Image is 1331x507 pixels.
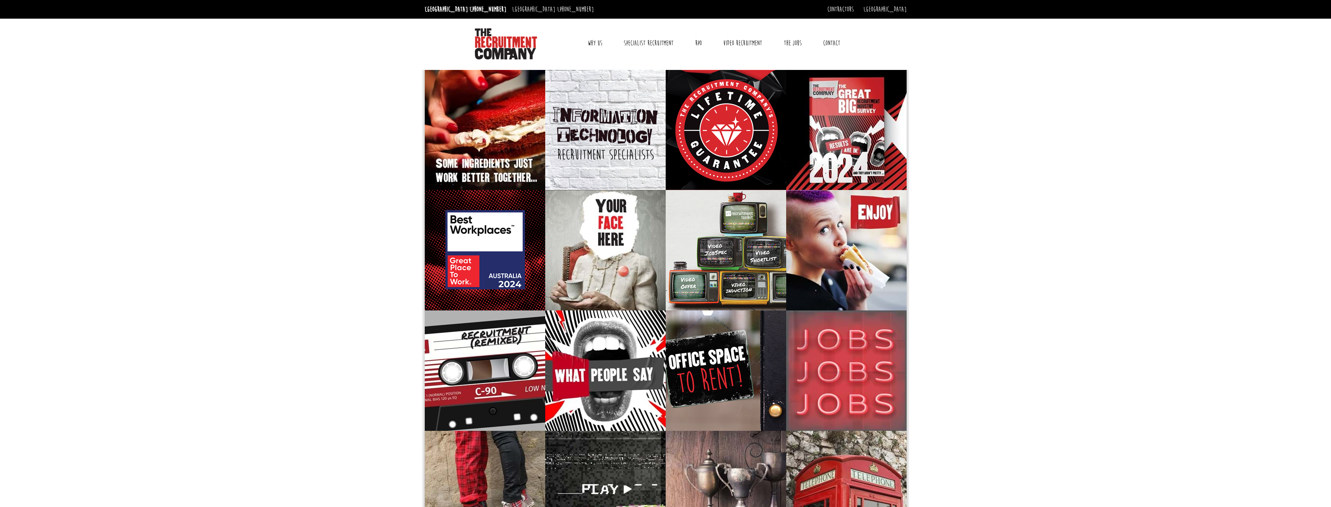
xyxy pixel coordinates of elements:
img: The Recruitment Company [475,28,537,59]
a: The Jobs [778,33,808,53]
a: Contractors [827,5,854,14]
a: Contact [817,33,846,53]
a: RPO [689,33,708,53]
a: Specialist Recruitment [618,33,679,53]
li: [GEOGRAPHIC_DATA]: [423,3,508,16]
a: [PHONE_NUMBER] [557,5,594,14]
a: [PHONE_NUMBER] [470,5,506,14]
a: [GEOGRAPHIC_DATA] [863,5,907,14]
a: Video Recruitment [717,33,768,53]
li: [GEOGRAPHIC_DATA]: [510,3,596,16]
a: Why Us [582,33,608,53]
